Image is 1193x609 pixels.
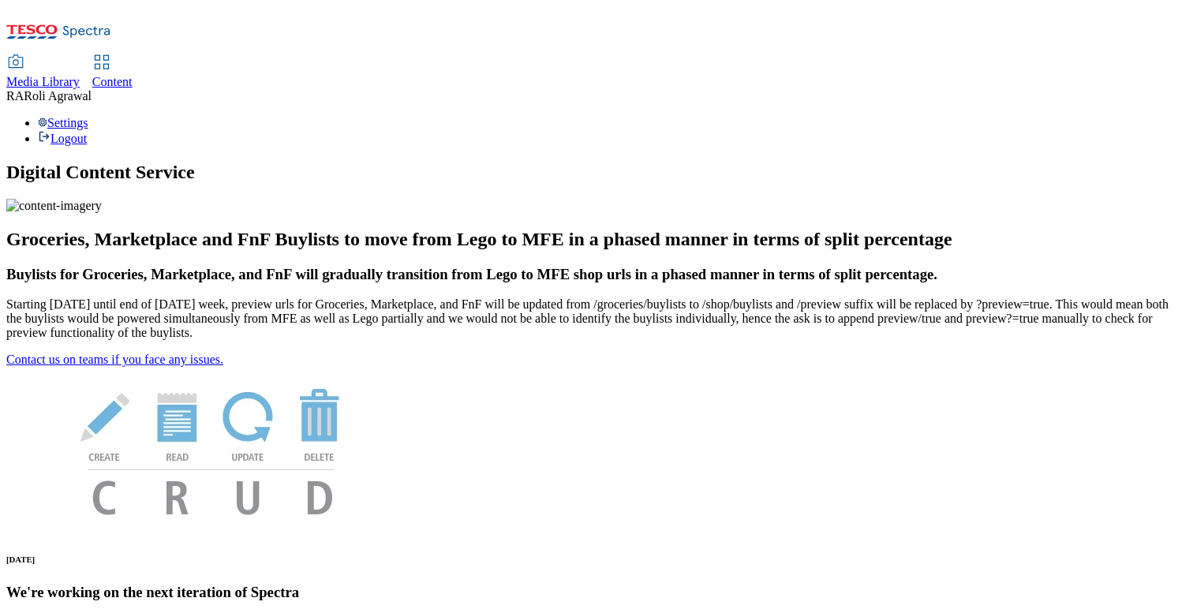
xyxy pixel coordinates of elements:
span: Media Library [6,75,80,88]
a: Logout [38,132,87,145]
a: Media Library [6,56,80,89]
a: Contact us on teams if you face any issues. [6,353,223,366]
h1: Digital Content Service [6,162,1187,183]
a: Content [92,56,133,89]
p: Starting [DATE] until end of [DATE] week, preview urls for Groceries, Marketplace, and FnF will b... [6,297,1187,340]
h2: Groceries, Marketplace and FnF Buylists to move from Lego to MFE in a phased manner in terms of s... [6,229,1187,250]
a: Settings [38,116,88,129]
h3: Buylists for Groceries, Marketplace, and FnF will gradually transition from Lego to MFE shop urls... [6,266,1187,283]
h3: We're working on the next iteration of Spectra [6,584,1187,601]
h6: [DATE] [6,555,1187,564]
img: content-imagery [6,199,102,213]
span: Roli Agrawal [24,89,92,103]
span: RA [6,89,24,103]
img: News Image [6,367,417,532]
span: Content [92,75,133,88]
